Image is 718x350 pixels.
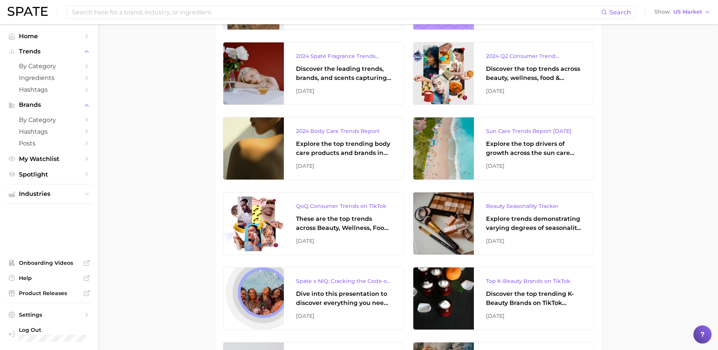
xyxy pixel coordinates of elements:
div: Discover the top trends across beauty, wellness, food & beverage, and ingredient categories drivi... [486,64,581,83]
button: Trends [6,46,92,57]
div: Discover the leading trends, brands, and scents capturing consumer interest [DATE]. [296,64,391,83]
a: QoQ Consumer Trends on TikTokThese are the top trends across Beauty, Wellness, Food, and Beverage... [223,192,404,255]
div: 2024 Q2 Consumer Trend Highlights [486,52,581,61]
a: 2024 Q2 Consumer Trend HighlightsDiscover the top trends across beauty, wellness, food & beverage... [413,42,594,105]
span: Show [654,10,671,14]
span: US Market [673,10,702,14]
span: Spotlight [19,171,79,178]
a: by Category [6,60,92,72]
div: Beauty Seasonality Tracker [486,202,581,211]
a: Home [6,30,92,42]
a: Log out. Currently logged in with e-mail fekpe@takasago.com. [6,324,92,344]
span: Brands [19,102,79,108]
span: Industries [19,191,79,197]
div: [DATE] [486,311,581,320]
div: Top K-Beauty Brands on TikTok [486,277,581,286]
div: [DATE] [296,86,391,95]
button: Brands [6,99,92,111]
div: QoQ Consumer Trends on TikTok [296,202,391,211]
a: My Watchlist [6,153,92,165]
div: Spate x NIQ: Cracking the Code of TikTok Shop [296,277,391,286]
a: Settings [6,309,92,320]
a: Top K-Beauty Brands on TikTokDiscover the top trending K-Beauty Brands on TikTok [DATE].[DATE] [413,267,594,330]
a: Hashtags [6,126,92,137]
span: Posts [19,140,79,147]
span: by Category [19,62,79,70]
span: Hashtags [19,128,79,135]
span: Ingredients [19,74,79,81]
a: Sun Care Trends Report [DATE]Explore the top drivers of growth across the sun care category, incl... [413,117,594,180]
div: [DATE] [296,161,391,170]
div: Explore trends demonstrating varying degrees of seasonality, from very weak to very strong, to un... [486,214,581,233]
input: Search here for a brand, industry, or ingredient [71,6,601,19]
a: 2024 Body Care Trends ReportExplore the top trending body care products and brands in the [GEOGRA... [223,117,404,180]
a: Product Releases [6,287,92,299]
div: [DATE] [486,86,581,95]
button: Industries [6,188,92,200]
span: Hashtags [19,86,79,93]
a: Hashtags [6,84,92,95]
a: Ingredients [6,72,92,84]
div: [DATE] [296,236,391,245]
span: Log Out [19,327,86,333]
div: 2024 Spate Fragrance Trends Report [296,52,391,61]
div: These are the top trends across Beauty, Wellness, Food, and Beverage that had an impact on TikTok... [296,214,391,233]
a: by Category [6,114,92,126]
a: Spate x NIQ: Cracking the Code of TikTok ShopDive into this presentation to discover everything y... [223,267,404,330]
div: 2024 Body Care Trends Report [296,127,391,136]
div: Discover the top trending K-Beauty Brands on TikTok [DATE]. [486,289,581,308]
span: Help [19,275,79,281]
div: Explore the top drivers of growth across the sun care category, including trends, brands, and more. [486,139,581,158]
div: Explore the top trending body care products and brands in the [GEOGRAPHIC_DATA] right now. [296,139,391,158]
span: Home [19,33,79,40]
div: [DATE] [296,311,391,320]
div: Dive into this presentation to discover everything you need to know about TikTok Shop, and the br... [296,289,391,308]
a: 2024 Spate Fragrance Trends ReportDiscover the leading trends, brands, and scents capturing consu... [223,42,404,105]
span: by Category [19,116,79,123]
span: Trends [19,48,79,55]
span: Settings [19,311,79,318]
span: Onboarding Videos [19,259,79,266]
img: SPATE [8,7,48,16]
button: ShowUS Market [653,7,712,17]
span: Product Releases [19,290,79,297]
div: [DATE] [486,236,581,245]
a: Help [6,272,92,284]
a: Onboarding Videos [6,257,92,269]
span: Search [609,9,631,16]
span: My Watchlist [19,155,79,162]
div: [DATE] [486,161,581,170]
a: Posts [6,137,92,149]
div: Sun Care Trends Report [DATE] [486,127,581,136]
a: Spotlight [6,169,92,180]
a: Beauty Seasonality TrackerExplore trends demonstrating varying degrees of seasonality, from very ... [413,192,594,255]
